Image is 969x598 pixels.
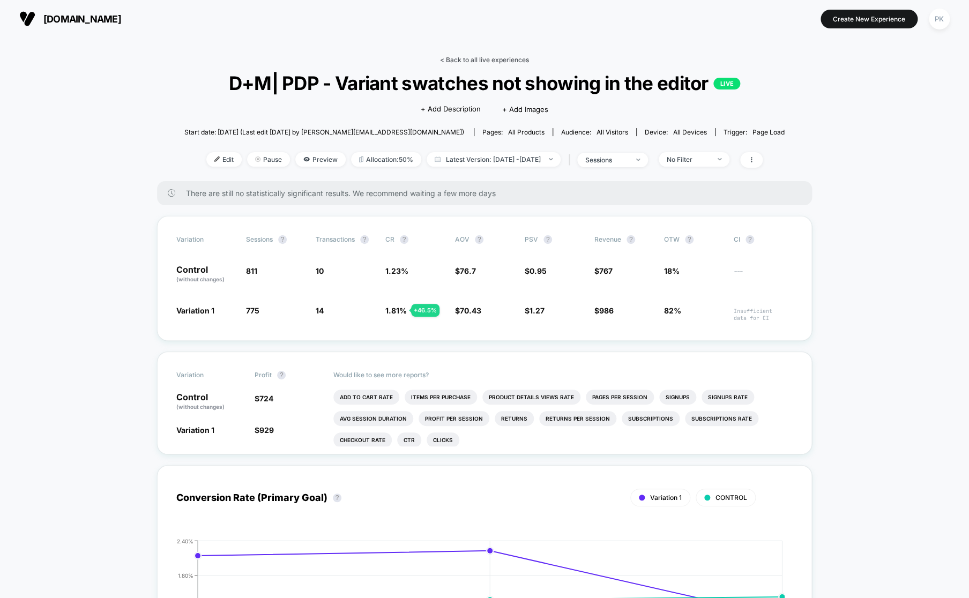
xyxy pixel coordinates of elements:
[351,152,421,167] span: Allocation: 50%
[724,128,785,136] div: Trigger:
[650,494,682,502] span: Variation 1
[475,235,483,244] button: ?
[255,156,260,162] img: end
[419,411,489,426] li: Profit Per Session
[627,235,635,244] button: ?
[206,152,242,167] span: Edit
[525,266,547,275] span: $
[246,266,257,275] span: 811
[508,128,545,136] span: all products
[702,390,754,405] li: Signups Rate
[539,411,616,426] li: Returns Per Session
[255,371,272,379] span: Profit
[186,189,791,198] span: There are still no statistically significant results. We recommend waiting a few more days
[718,158,721,160] img: end
[435,156,441,162] img: calendar
[360,235,369,244] button: ?
[530,306,545,315] span: 1.27
[333,371,793,379] p: Would like to see more reports?
[385,235,394,243] span: CR
[176,371,235,379] span: Variation
[455,235,469,243] span: AOV
[594,266,613,275] span: $
[673,128,707,136] span: all devices
[586,390,654,405] li: Pages Per Session
[176,306,214,315] span: Variation 1
[525,235,538,243] span: PSV
[177,537,193,544] tspan: 2.40%
[543,235,552,244] button: ?
[214,72,755,94] span: D+M| PDP - Variant swatches not showing in the editor
[622,411,680,426] li: Subscriptions
[594,306,614,315] span: $
[214,156,220,162] img: edit
[599,306,614,315] span: 986
[43,13,121,25] span: [DOMAIN_NAME]
[278,235,287,244] button: ?
[333,494,341,502] button: ?
[482,390,580,405] li: Product Details Views Rate
[821,10,918,28] button: Create New Experience
[929,9,950,29] div: PK
[385,266,408,275] span: 1.23 %
[667,155,710,163] div: No Filter
[734,235,793,244] span: CI
[400,235,408,244] button: ?
[664,266,680,275] span: 18%
[715,494,747,502] span: CONTROL
[246,235,273,243] span: Sessions
[752,128,785,136] span: Page Load
[259,425,274,435] span: 929
[255,394,273,403] span: $
[184,128,464,136] span: Start date: [DATE] (Last edit [DATE] by [PERSON_NAME][EMAIL_ADDRESS][DOMAIN_NAME])
[455,306,481,315] span: $
[316,306,324,315] span: 14
[295,152,346,167] span: Preview
[594,235,621,243] span: Revenue
[333,432,392,447] li: Checkout Rate
[746,235,754,244] button: ?
[482,128,545,136] div: Pages:
[597,128,628,136] span: All Visitors
[176,276,225,282] span: (without changes)
[176,393,244,411] p: Control
[713,78,740,89] p: LIVE
[561,128,628,136] div: Audience:
[926,8,953,30] button: PK
[316,235,355,243] span: Transactions
[255,425,274,435] span: $
[411,304,439,317] div: + 46.5 %
[734,268,793,283] span: ---
[685,411,758,426] li: Subscriptions Rate
[405,390,477,405] li: Items Per Purchase
[585,156,628,164] div: sessions
[246,306,259,315] span: 775
[178,572,193,578] tspan: 1.80%
[176,265,235,283] p: Control
[385,306,407,315] span: 1.81 %
[460,306,481,315] span: 70.43
[502,105,548,114] span: + Add Images
[16,10,124,27] button: [DOMAIN_NAME]
[427,152,561,167] span: Latest Version: [DATE] - [DATE]
[636,128,715,136] span: Device:
[549,158,553,160] img: end
[333,411,413,426] li: Avg Session Duration
[397,432,421,447] li: Ctr
[455,266,476,275] span: $
[659,390,696,405] li: Signups
[685,235,694,244] button: ?
[247,152,290,167] span: Pause
[664,306,681,315] span: 82%
[636,159,640,161] img: end
[440,56,529,64] a: < Back to all live experiences
[734,308,793,322] span: Insufficient data for CI
[421,104,481,115] span: + Add Description
[495,411,534,426] li: Returns
[259,394,273,403] span: 724
[566,152,577,168] span: |
[460,266,476,275] span: 76.7
[427,432,459,447] li: Clicks
[530,266,547,275] span: 0.95
[359,156,363,162] img: rebalance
